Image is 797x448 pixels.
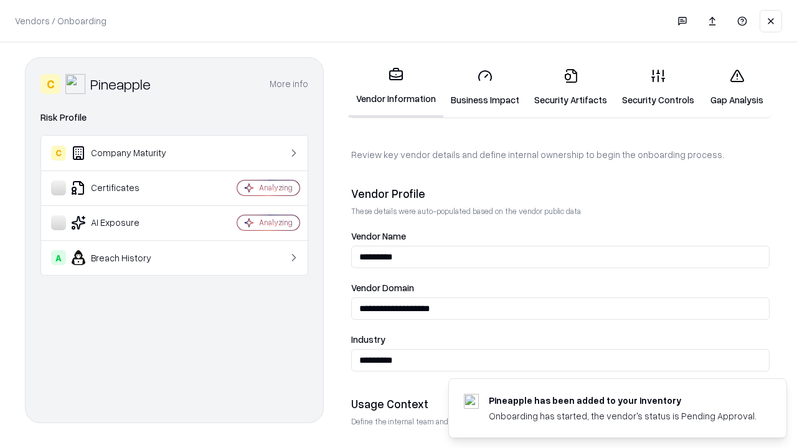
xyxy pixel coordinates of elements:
a: Security Controls [615,58,702,116]
div: Usage Context [351,396,770,411]
div: Company Maturity [51,146,200,161]
div: Analyzing [259,182,293,193]
div: C [51,146,66,161]
p: Define the internal team and reason for using this vendor. This helps assess business relevance a... [351,416,770,427]
p: Review key vendor details and define internal ownership to begin the onboarding process. [351,148,770,161]
div: Onboarding has started, the vendor's status is Pending Approval. [489,409,757,422]
img: Pineapple [65,74,85,94]
p: Vendors / Onboarding [15,14,106,27]
img: pineappleenergy.com [464,394,479,409]
label: Vendor Name [351,231,770,241]
div: Pineapple has been added to your inventory [489,394,757,407]
div: Analyzing [259,217,293,228]
a: Business Impact [443,58,527,116]
button: More info [270,73,308,95]
div: Breach History [51,250,200,265]
div: AI Exposure [51,215,200,230]
div: Pineapple [90,74,151,94]
a: Gap Analysis [702,58,772,116]
div: Vendor Profile [351,186,770,201]
a: Vendor Information [349,57,443,118]
div: C [40,74,60,94]
div: Risk Profile [40,110,308,125]
div: Certificates [51,180,200,195]
label: Industry [351,335,770,344]
div: A [51,250,66,265]
p: These details were auto-populated based on the vendor public data [351,206,770,217]
a: Security Artifacts [527,58,615,116]
label: Vendor Domain [351,283,770,292]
